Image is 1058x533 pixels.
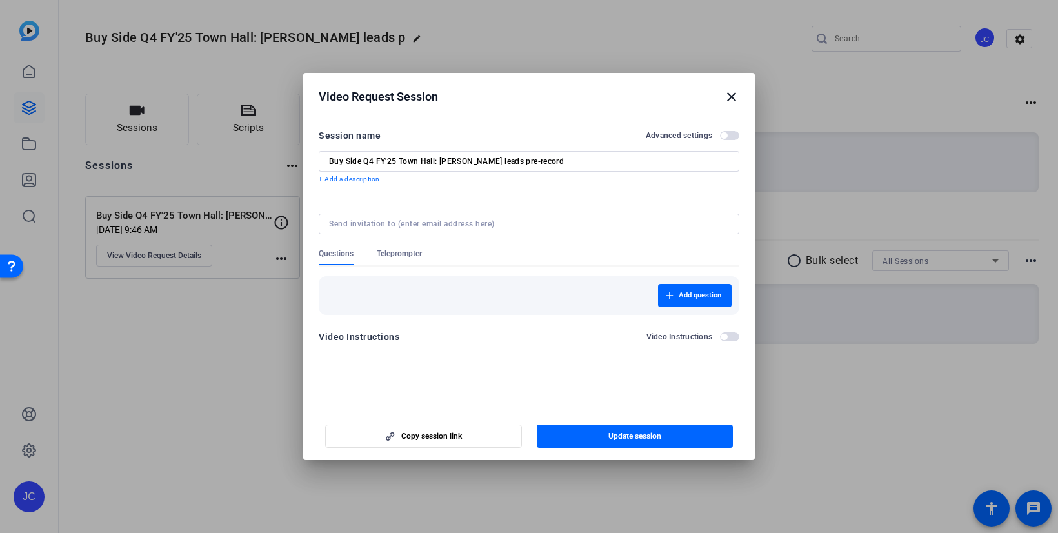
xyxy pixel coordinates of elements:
button: Copy session link [325,425,522,448]
button: Add question [658,284,732,307]
span: Update session [608,431,661,441]
h2: Advanced settings [646,130,712,141]
input: Enter Session Name [329,156,729,166]
div: Session name [319,128,381,143]
span: Questions [319,248,354,259]
input: Send invitation to (enter email address here) [329,219,724,229]
div: Video Request Session [319,89,739,105]
button: Update session [537,425,734,448]
span: Add question [679,290,721,301]
h2: Video Instructions [646,332,713,342]
span: Copy session link [401,431,462,441]
p: + Add a description [319,174,739,185]
mat-icon: close [724,89,739,105]
span: Teleprompter [377,248,422,259]
div: Video Instructions [319,329,399,345]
